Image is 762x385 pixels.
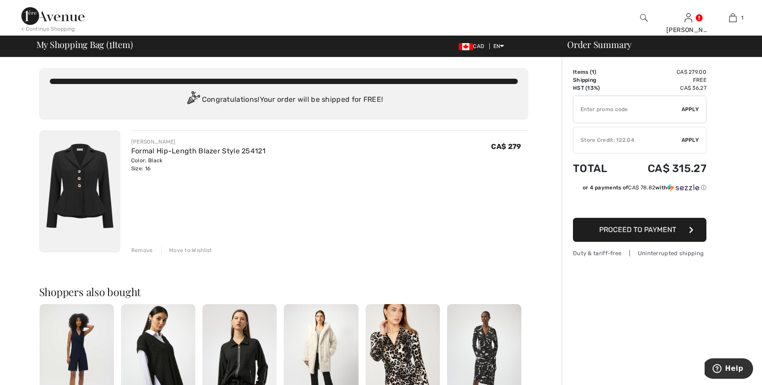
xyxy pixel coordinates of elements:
[573,96,681,123] input: Promo code
[39,130,121,253] img: Formal Hip-Length Blazer Style 254121
[622,76,706,84] td: Free
[622,68,706,76] td: CA$ 279.00
[729,12,737,23] img: My Bag
[459,43,473,50] img: Canadian Dollar
[685,12,692,23] img: My Info
[161,246,212,254] div: Move to Wishlist
[599,225,676,234] span: Proceed to Payment
[493,43,504,49] span: EN
[573,195,706,215] iframe: PayPal-paypal
[573,184,706,195] div: or 4 payments ofCA$ 78.82withSezzle Click to learn more about Sezzle
[131,147,266,155] a: Formal Hip-Length Blazer Style 254121
[556,40,757,49] div: Order Summary
[685,13,692,22] a: Sign In
[39,286,528,297] h2: Shoppers also bought
[573,136,681,144] div: Store Credit: 122.04
[583,184,706,192] div: or 4 payments of with
[131,156,266,172] div: Color: Black Size: 16
[573,76,622,84] td: Shipping
[705,358,753,381] iframe: Opens a widget where you can find more information
[573,84,622,92] td: HST (13%)
[573,249,706,257] div: Duty & tariff-free | Uninterrupted shipping
[573,68,622,76] td: Items ( )
[109,38,112,49] span: 1
[681,105,699,113] span: Apply
[573,153,622,184] td: Total
[640,12,648,23] img: search the website
[667,184,699,192] img: Sezzle
[622,84,706,92] td: CA$ 36.27
[21,7,85,25] img: 1ère Avenue
[666,25,710,35] div: [PERSON_NAME]
[131,246,153,254] div: Remove
[622,153,706,184] td: CA$ 315.27
[741,14,743,22] span: 1
[491,142,521,151] span: CA$ 279
[573,218,706,242] button: Proceed to Payment
[50,91,518,109] div: Congratulations! Your order will be shipped for FREE!
[131,138,266,146] div: [PERSON_NAME]
[36,40,133,49] span: My Shopping Bag ( Item)
[184,91,202,109] img: Congratulation2.svg
[628,184,655,191] span: CA$ 78.82
[711,12,754,23] a: 1
[21,25,75,33] div: < Continue Shopping
[592,69,594,75] span: 1
[681,136,699,144] span: Apply
[459,43,488,49] span: CAD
